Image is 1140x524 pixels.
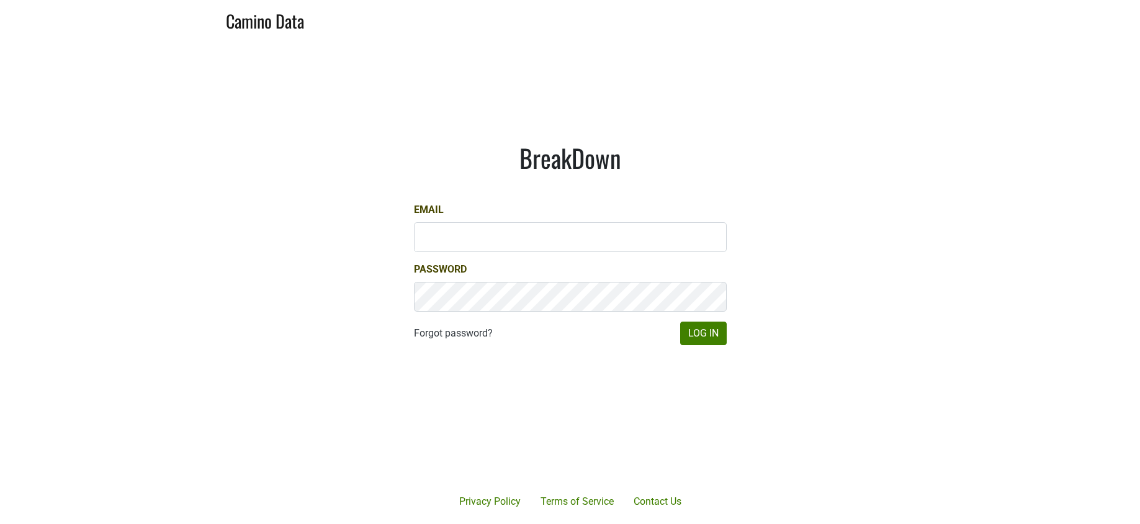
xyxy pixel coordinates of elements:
a: Privacy Policy [449,489,531,514]
button: Log In [680,322,727,345]
a: Forgot password? [414,326,493,341]
a: Camino Data [226,5,304,34]
a: Contact Us [624,489,691,514]
label: Password [414,262,467,277]
a: Terms of Service [531,489,624,514]
label: Email [414,202,444,217]
h1: BreakDown [414,143,727,173]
